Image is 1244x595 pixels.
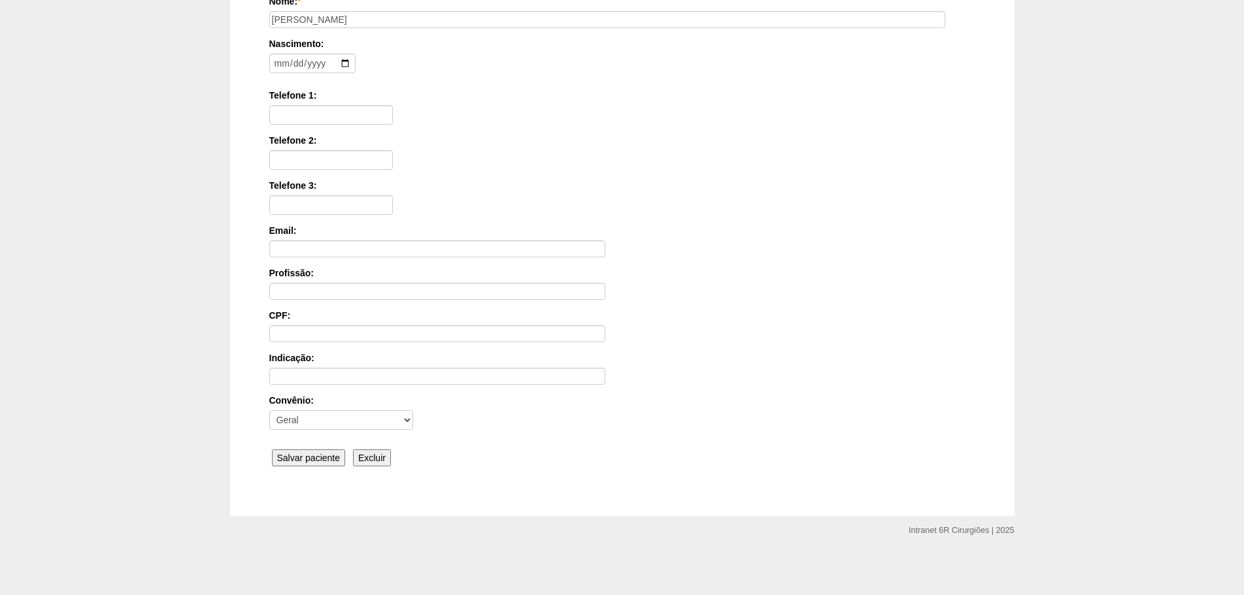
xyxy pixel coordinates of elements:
label: Telefone 1: [269,89,975,102]
label: Telefone 2: [269,134,975,147]
label: Telefone 3: [269,179,975,192]
label: Profissão: [269,266,975,280]
label: Nascimento: [269,37,971,50]
div: Intranet 6R Cirurgiões | 2025 [909,524,1014,537]
label: Convênio: [269,394,975,407]
label: CPF: [269,309,975,322]
label: Email: [269,224,975,237]
input: Excluir [353,449,391,466]
label: Indicação: [269,351,975,364]
input: Salvar paciente [272,449,346,466]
